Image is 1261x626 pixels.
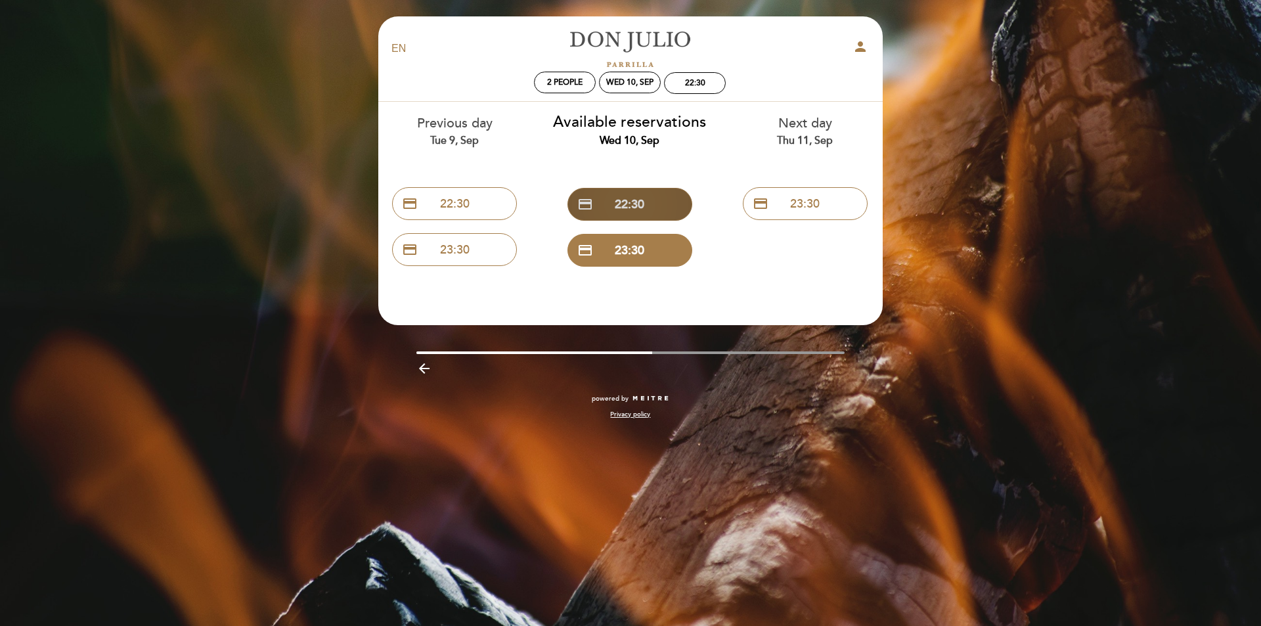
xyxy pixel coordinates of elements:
[685,78,705,88] div: 22:30
[852,39,868,55] i: person
[392,187,517,220] button: credit_card 22:30
[392,233,517,266] button: credit_card 23:30
[577,196,593,212] span: credit_card
[552,133,708,148] div: Wed 10, Sep
[852,39,868,59] button: person
[416,361,432,376] i: arrow_backward
[606,78,653,87] div: Wed 10, Sep
[592,394,629,403] span: powered by
[610,410,650,419] a: Privacy policy
[567,188,692,221] button: credit_card 22:30
[577,242,593,258] span: credit_card
[402,242,418,257] span: credit_card
[552,112,708,148] div: Available reservations
[727,133,883,148] div: Thu 11, Sep
[727,114,883,148] div: Next day
[567,234,692,267] button: credit_card 23:30
[743,187,868,220] button: credit_card 23:30
[377,133,533,148] div: Tue 9, Sep
[548,31,712,67] a: [PERSON_NAME]
[547,78,583,87] span: 2 people
[753,196,768,212] span: credit_card
[632,395,669,402] img: MEITRE
[592,394,669,403] a: powered by
[402,196,418,212] span: credit_card
[377,114,533,148] div: Previous day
